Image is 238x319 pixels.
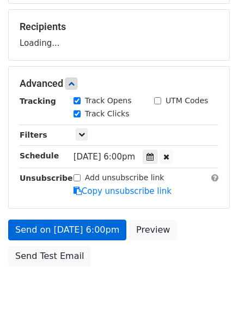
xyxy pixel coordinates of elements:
[20,21,218,49] div: Loading...
[20,78,218,90] h5: Advanced
[20,21,218,33] h5: Recipients
[74,152,135,162] span: [DATE] 6:00pm
[20,131,47,139] strong: Filters
[74,186,172,196] a: Copy unsubscribe link
[85,108,130,120] label: Track Clicks
[129,220,177,240] a: Preview
[85,95,132,107] label: Track Opens
[20,151,59,160] strong: Schedule
[20,174,73,182] strong: Unsubscribe
[8,246,91,267] a: Send Test Email
[20,97,56,105] strong: Tracking
[85,172,164,184] label: Add unsubscribe link
[166,95,208,107] label: UTM Codes
[8,220,126,240] a: Send on [DATE] 6:00pm
[184,267,238,319] iframe: Chat Widget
